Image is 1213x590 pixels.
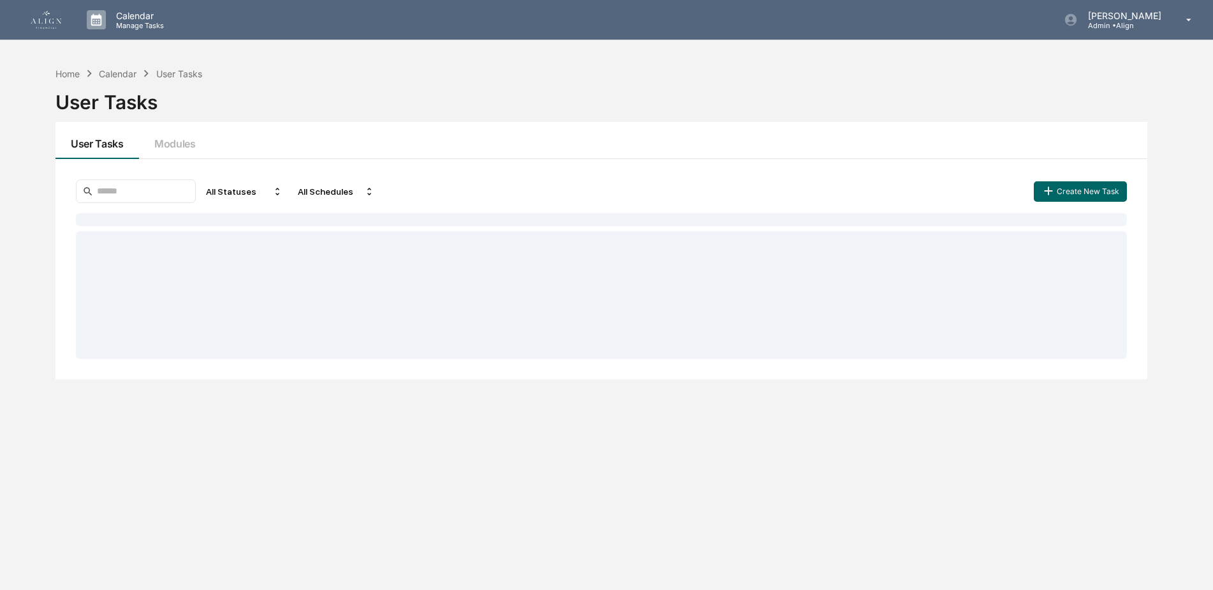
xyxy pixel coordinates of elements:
[106,10,170,21] p: Calendar
[55,122,139,159] button: User Tasks
[106,21,170,30] p: Manage Tasks
[139,122,211,159] button: Modules
[201,181,288,202] div: All Statuses
[55,80,1147,114] div: User Tasks
[293,181,379,202] div: All Schedules
[156,68,202,79] div: User Tasks
[1078,21,1168,30] p: Admin • Align
[31,11,61,29] img: logo
[1034,181,1127,202] button: Create New Task
[55,68,80,79] div: Home
[1078,10,1168,21] p: [PERSON_NAME]
[99,68,136,79] div: Calendar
